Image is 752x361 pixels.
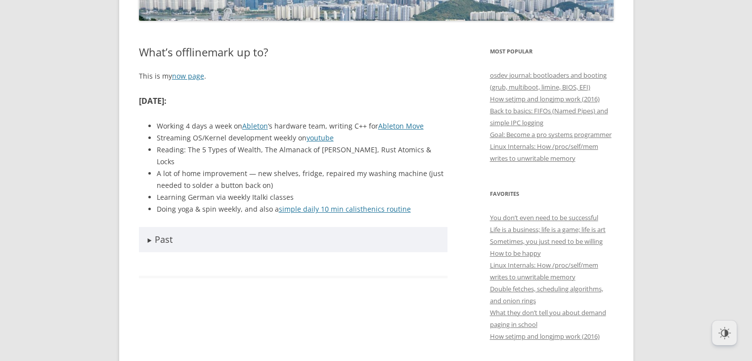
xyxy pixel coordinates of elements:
li: A lot of home improvement — new shelves, fridge, repaired my washing machine (just needed to sold... [157,168,448,191]
a: Ableton Move [378,121,424,131]
a: What they don’t tell you about demand paging in school [490,308,606,329]
li: Reading: The 5 Types of Wealth, The Almanack of [PERSON_NAME], Rust Atomics & Locks [157,144,448,168]
span: Past [155,233,173,245]
a: simple daily 10 min calisthenics routine [279,204,411,214]
li: Doing yoga & spin weekly, and also a [157,203,448,215]
li: Learning German via weekly Italki classes [157,191,448,203]
a: youtube [307,133,334,142]
h1: What’s offlinemark up to? [139,45,448,58]
a: Linux Internals: How /proc/self/mem writes to unwritable memory [490,142,598,163]
li: Streaming OS/Kernel development weekly on [157,132,448,144]
a: Linux Internals: How /proc/self/mem writes to unwritable memory [490,261,598,281]
a: Sometimes, you just need to be willing [490,237,603,246]
a: How setjmp and longjmp work (2016) [490,332,600,341]
h3: Favorites [490,188,614,200]
a: Back to basics: FIFOs (Named Pipes) and simple IPC logging [490,106,608,127]
a: You don’t even need to be successful [490,213,598,222]
a: Ableton [242,121,268,131]
a: How setjmp and longjmp work (2016) [490,94,600,103]
strong: [DATE] [139,95,164,106]
li: Working 4 days a week on ‘s hardware team, writing C++ for [157,120,448,132]
a: Life is a business; life is a game; life is art [490,225,606,234]
a: Goal: Become a pro systems programmer [490,130,612,139]
a: osdev journal: bootloaders and booting (grub, multiboot, limine, BIOS, EFI) [490,71,607,91]
p: This is my . [139,70,448,82]
a: Double fetches, scheduling algorithms, and onion rings [490,284,603,305]
summary: Past [139,227,448,252]
a: now page [172,71,204,81]
h3: : [139,94,448,109]
a: How to be happy [490,249,541,258]
h3: Most Popular [490,45,614,57]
